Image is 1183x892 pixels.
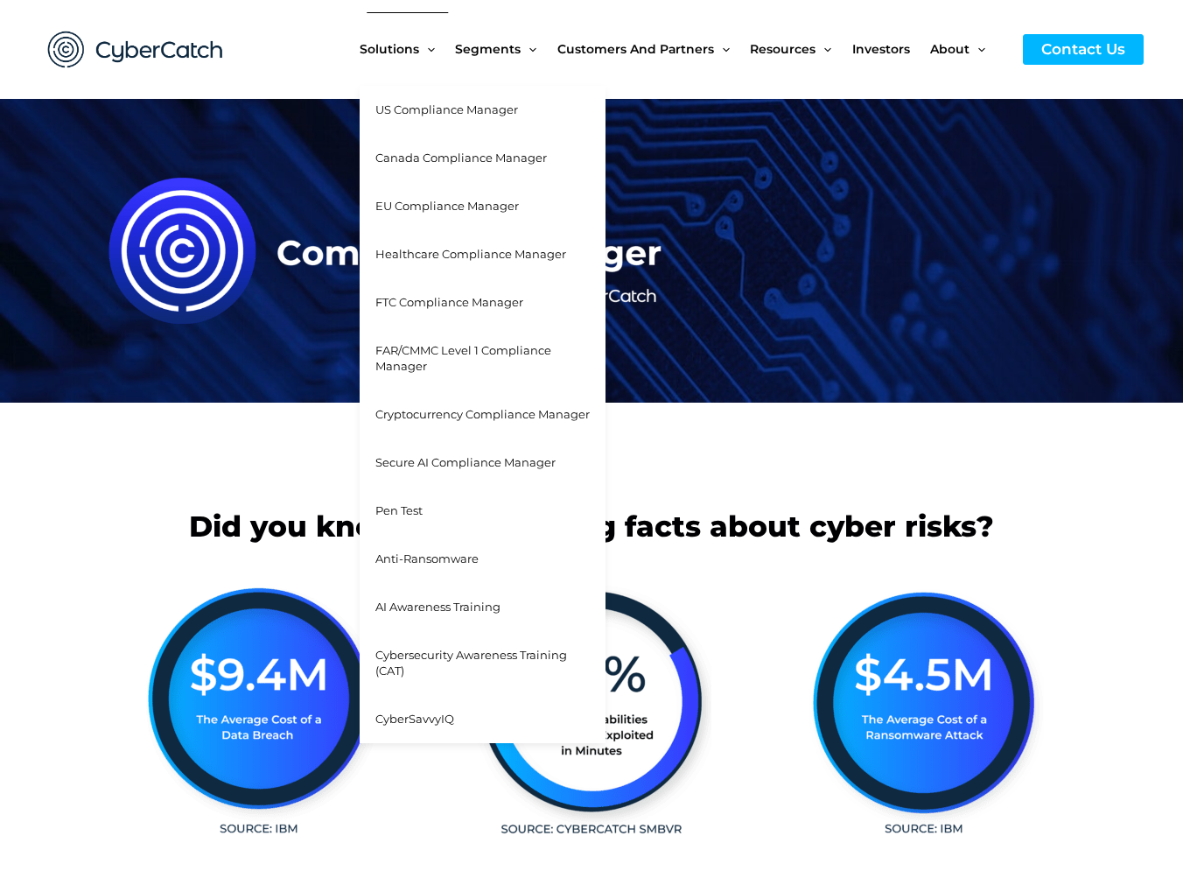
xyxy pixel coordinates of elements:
a: FAR/CMMC Level 1 Compliance Manager [360,327,605,391]
span: Secure AI Compliance Manager [375,455,556,469]
span: Pen Test [375,503,423,517]
span: Menu Toggle [815,12,831,86]
a: US Compliance Manager [360,86,605,134]
span: Customers and Partners [557,12,714,86]
span: Resources [750,12,815,86]
span: Cryptocurrency Compliance Manager [375,407,590,421]
span: Investors [852,12,910,86]
span: US Compliance Manager [375,102,518,116]
span: Menu Toggle [419,12,435,86]
a: Secure AI Compliance Manager [360,439,605,487]
a: Anti-Ransomware [360,535,605,583]
h2: Did you know the following facts about cyber risks? [101,508,1081,545]
span: Anti-Ransomware [375,551,479,565]
span: CyberSavvyIQ [375,712,454,726]
a: FTC Compliance Manager [360,278,605,327]
a: Pen Test [360,487,605,535]
span: Cybersecurity Awareness Training (CAT) [375,648,567,678]
nav: Site Navigation: New Main Menu [360,12,1005,86]
span: Menu Toggle [969,12,985,86]
span: Segments [455,12,521,86]
span: Menu Toggle [714,12,730,86]
a: Cryptocurrency Compliance Manager [360,390,605,439]
span: Solutions [360,12,419,86]
a: Canada Compliance Manager [360,134,605,182]
span: Menu Toggle [521,12,536,86]
span: Canada Compliance Manager [375,151,547,165]
span: FAR/CMMC Level 1 Compliance Manager [375,343,551,374]
a: Investors [852,12,930,86]
span: EU Compliance Manager [375,199,519,213]
span: FTC Compliance Manager [375,295,523,309]
img: CyberCatch [31,13,241,86]
span: Healthcare Compliance Manager [375,247,566,261]
a: CyberSavvyIQ [360,695,605,743]
a: Contact Us [1023,34,1144,65]
span: AI Awareness Training [375,600,500,614]
span: About [930,12,969,86]
a: EU Compliance Manager [360,182,605,230]
a: Cybersecurity Awareness Training (CAT) [360,631,605,696]
a: Healthcare Compliance Manager [360,230,605,278]
a: AI Awareness Training [360,583,605,631]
